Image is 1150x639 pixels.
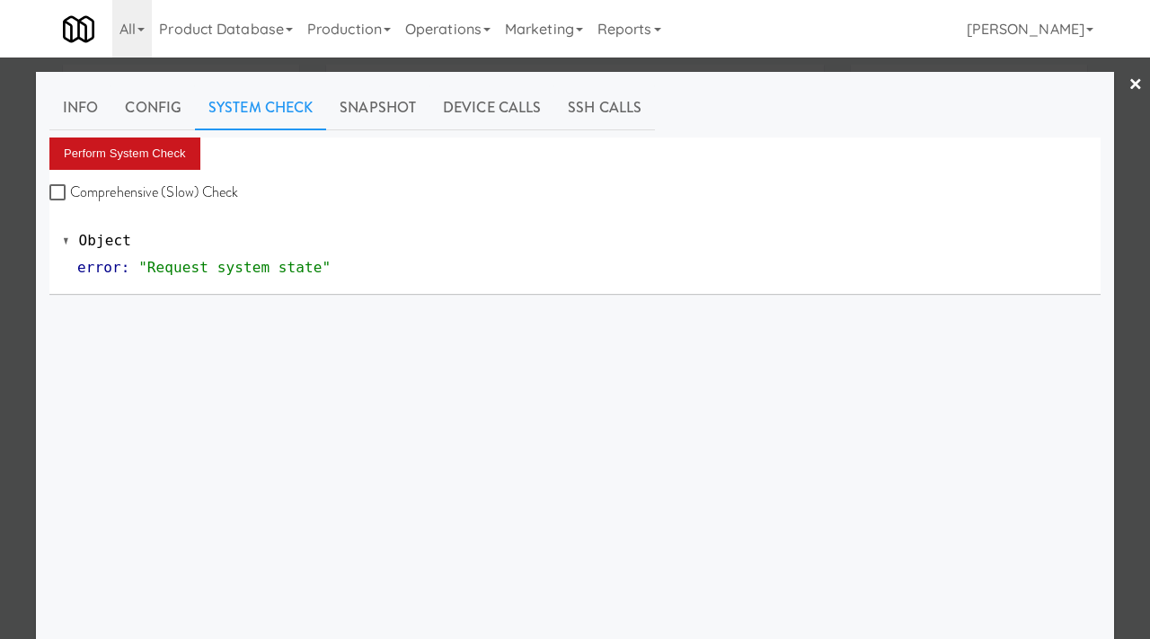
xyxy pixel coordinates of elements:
a: Device Calls [429,85,554,130]
a: Config [111,85,195,130]
label: Comprehensive (Slow) Check [49,179,239,206]
a: SSH Calls [554,85,655,130]
span: Object [79,232,131,249]
a: × [1128,58,1143,113]
img: Micromart [63,13,94,45]
span: "Request system state" [138,259,331,276]
a: System Check [195,85,326,130]
a: Snapshot [326,85,429,130]
button: Perform System Check [49,138,200,170]
span: : [121,259,130,276]
a: Info [49,85,111,130]
input: Comprehensive (Slow) Check [49,186,70,200]
span: error [77,259,121,276]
